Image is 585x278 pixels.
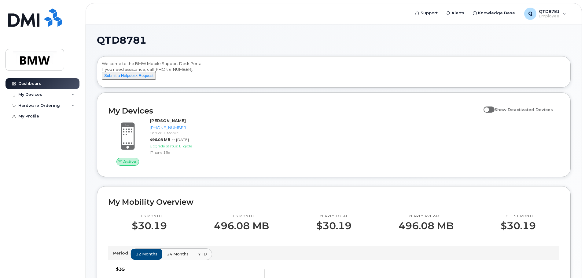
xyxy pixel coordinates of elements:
p: Yearly average [399,214,454,219]
p: 496.08 MB [214,220,269,231]
a: Submit a Helpdesk Request [102,73,156,78]
button: Submit a Helpdesk Request [102,72,156,80]
h2: My Devices [108,106,480,115]
p: 496.08 MB [399,220,454,231]
div: Carrier: T-Mobile [150,130,213,135]
p: This month [132,214,167,219]
span: QTD8781 [97,36,146,45]
tspan: $35 [116,266,125,272]
input: Show Deactivated Devices [484,104,488,109]
div: iPhone 16e [150,150,213,155]
strong: [PERSON_NAME] [150,118,186,123]
p: $30.19 [132,220,167,231]
p: $30.19 [316,220,351,231]
p: $30.19 [501,220,536,231]
span: 496.08 MB [150,137,170,142]
p: Yearly total [316,214,351,219]
div: Welcome to the BMW Mobile Support Desk Portal If you need assistance, call [PHONE_NUMBER]. [102,61,566,85]
span: Eligible [179,144,192,148]
p: Period [113,250,131,256]
span: Upgrade Status: [150,144,178,148]
span: 24 months [167,251,189,257]
p: Highest month [501,214,536,219]
h2: My Mobility Overview [108,197,559,207]
p: This month [214,214,269,219]
span: Active [123,159,136,164]
span: Show Deactivated Devices [495,107,553,112]
span: at [DATE] [171,137,189,142]
span: YTD [198,251,207,257]
a: Active[PERSON_NAME][PHONE_NUMBER]Carrier: T-Mobile496.08 MBat [DATE]Upgrade Status:EligibleiPhone... [108,118,215,165]
div: [PHONE_NUMBER] [150,125,213,131]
